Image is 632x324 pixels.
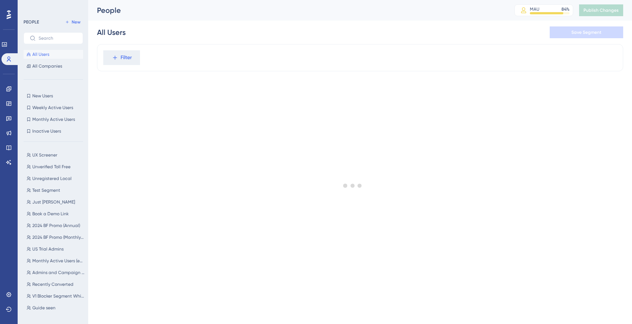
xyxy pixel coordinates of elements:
[97,27,126,37] div: All Users
[39,36,77,41] input: Search
[32,258,85,264] span: Monthly Active Users (excluding new)
[32,176,72,181] span: Unregistered Local
[32,93,53,99] span: New Users
[32,199,75,205] span: Just [PERSON_NAME]
[24,209,87,218] button: Book a Demo Link
[24,174,87,183] button: Unregistered Local
[24,62,83,71] button: All Companies
[550,26,623,38] button: Save Segment
[32,293,85,299] span: V1 Blocker Segment Whitelist
[32,152,57,158] span: UX Screener
[24,19,39,25] div: PEOPLE
[32,187,60,193] span: Test Segment
[32,281,73,287] span: Recently Converted
[32,105,73,111] span: Weekly Active Users
[530,6,539,12] div: MAU
[24,245,87,253] button: US Trial Admins
[24,303,87,312] button: Guide seen
[32,51,49,57] span: All Users
[24,233,87,242] button: 2024 BF Promo (Monthly & Trials)
[32,234,85,240] span: 2024 BF Promo (Monthly & Trials)
[24,115,83,124] button: Monthly Active Users
[24,280,87,289] button: Recently Converted
[62,18,83,26] button: New
[571,29,602,35] span: Save Segment
[24,268,87,277] button: Admins and Campaign Managers
[24,162,87,171] button: Unverified Toll Free
[72,19,80,25] span: New
[32,223,80,228] span: 2024 BF Promo (Annual)
[32,164,71,170] span: Unverified Toll Free
[32,211,69,217] span: Book a Demo Link
[24,256,87,265] button: Monthly Active Users (excluding new)
[583,7,619,13] span: Publish Changes
[24,91,83,100] button: New Users
[32,63,62,69] span: All Companies
[561,6,570,12] div: 84 %
[24,198,87,206] button: Just [PERSON_NAME]
[32,305,55,311] span: Guide seen
[24,127,83,136] button: Inactive Users
[24,221,87,230] button: 2024 BF Promo (Annual)
[24,292,87,300] button: V1 Blocker Segment Whitelist
[97,5,496,15] div: People
[24,151,87,159] button: UX Screener
[24,50,83,59] button: All Users
[24,186,87,195] button: Test Segment
[32,128,61,134] span: Inactive Users
[32,270,85,276] span: Admins and Campaign Managers
[32,116,75,122] span: Monthly Active Users
[24,103,83,112] button: Weekly Active Users
[579,4,623,16] button: Publish Changes
[32,246,64,252] span: US Trial Admins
